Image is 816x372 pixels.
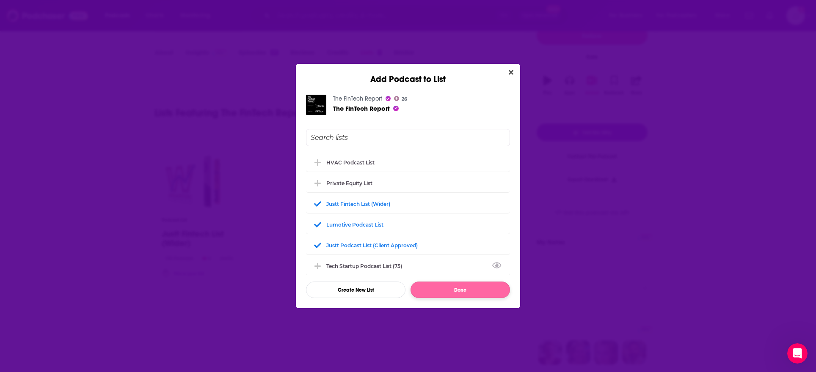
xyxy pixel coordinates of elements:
[326,159,375,166] div: HVAC Podcast List
[787,343,808,364] iframe: Intercom live chat
[306,194,510,213] div: Justt Fintech List (Wider)
[306,236,510,254] div: Justt Podcast List (Client Approved)
[333,95,382,102] a: The FinTech Report
[333,104,390,112] a: The FinTech Report
[402,268,407,268] button: View Link
[326,263,407,269] div: Tech Startup Podcast List (75)
[505,67,517,78] button: Close
[326,242,418,249] div: Justt Podcast List (Client Approved)
[296,64,520,85] div: Add Podcast to List
[326,222,383,228] div: Lumotive Podcast List
[326,201,390,207] div: Justt Fintech List (Wider)
[402,97,407,101] span: 26
[306,129,510,146] input: Search lists
[306,257,510,275] div: Tech Startup Podcast List (75)
[306,95,326,115] img: The FinTech Report
[306,174,510,192] div: Private Equity List
[411,282,510,298] button: Done
[326,180,372,186] div: Private Equity List
[306,129,510,298] div: Add Podcast To List
[394,96,407,101] a: 26
[306,282,405,298] button: Create New List
[306,153,510,172] div: HVAC Podcast List
[306,215,510,234] div: Lumotive Podcast List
